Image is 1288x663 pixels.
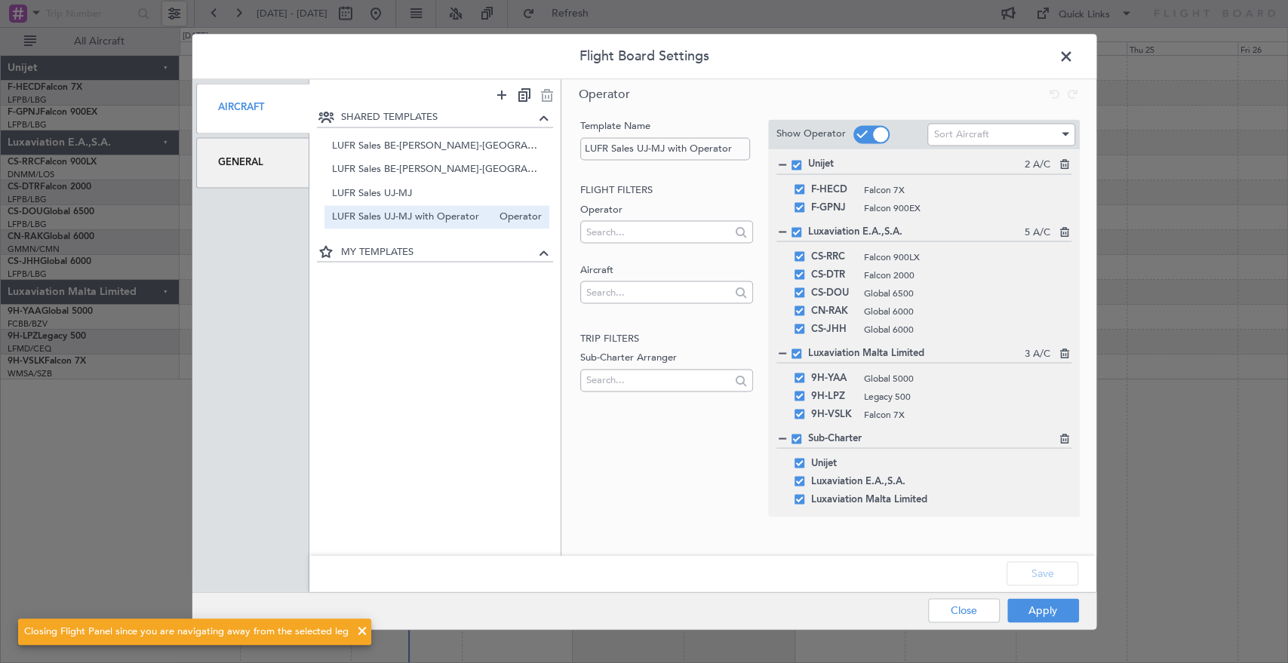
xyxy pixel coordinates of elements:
[776,127,846,143] label: Show Operator
[864,371,1071,385] span: Global 5000
[864,286,1071,299] span: Global 6500
[864,304,1071,318] span: Global 6000
[811,247,856,266] span: CS-RRC
[332,139,542,155] span: LUFR Sales BE-[PERSON_NAME]-[GEOGRAPHIC_DATA]
[811,387,856,405] span: 9H-LPZ
[192,34,1096,79] header: Flight Board Settings
[196,137,310,188] div: General
[332,186,542,201] span: LUFR Sales UJ-MJ
[811,284,856,302] span: CS-DOU
[586,220,730,243] input: Search...
[580,119,753,134] label: Template Name
[928,598,1000,622] button: Close
[196,83,310,134] div: Aircraft
[580,202,753,217] label: Operator
[341,245,535,260] span: MY TEMPLATES
[332,209,492,225] span: LUFR Sales UJ-MJ with Operator
[586,281,730,303] input: Search...
[811,490,927,508] span: Luxaviation Malta Limited
[580,350,753,365] label: Sub-Charter Arranger
[808,224,1024,239] span: Luxaviation E.A.,S.A.
[811,302,856,320] span: CN-RAK
[811,320,856,338] span: CS-JHH
[864,250,1071,263] span: Falcon 900LX
[492,209,542,225] span: Operator
[864,268,1071,281] span: Falcon 2000
[811,405,856,423] span: 9H-VSLK
[811,472,905,490] span: Luxaviation E.A.,S.A.
[808,431,1050,446] span: Sub-Charter
[332,162,542,178] span: LUFR Sales BE-[PERSON_NAME]-[GEOGRAPHIC_DATA] with Operator
[864,322,1071,336] span: Global 6000
[586,369,730,391] input: Search...
[341,110,535,125] span: SHARED TEMPLATES
[933,127,988,141] span: Sort Aircraft
[811,198,856,216] span: F-GPNJ
[1024,158,1050,173] span: 2 A/C
[580,262,753,278] label: Aircraft
[580,183,753,198] h2: Flight filters
[1024,225,1050,240] span: 5 A/C
[811,180,856,198] span: F-HECD
[811,454,856,472] span: Unijet
[24,625,349,640] div: Closing Flight Panel since you are navigating away from the selected leg
[811,266,856,284] span: CS-DTR
[1024,346,1050,361] span: 3 A/C
[1007,598,1079,622] button: Apply
[864,389,1071,403] span: Legacy 500
[580,331,753,346] h2: Trip filters
[808,345,1024,361] span: Luxaviation Malta Limited
[864,201,1071,214] span: Falcon 900EX
[811,369,856,387] span: 9H-YAA
[864,183,1071,196] span: Falcon 7X
[808,157,1024,172] span: Unijet
[864,407,1071,421] span: Falcon 7X
[579,86,630,103] span: Operator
